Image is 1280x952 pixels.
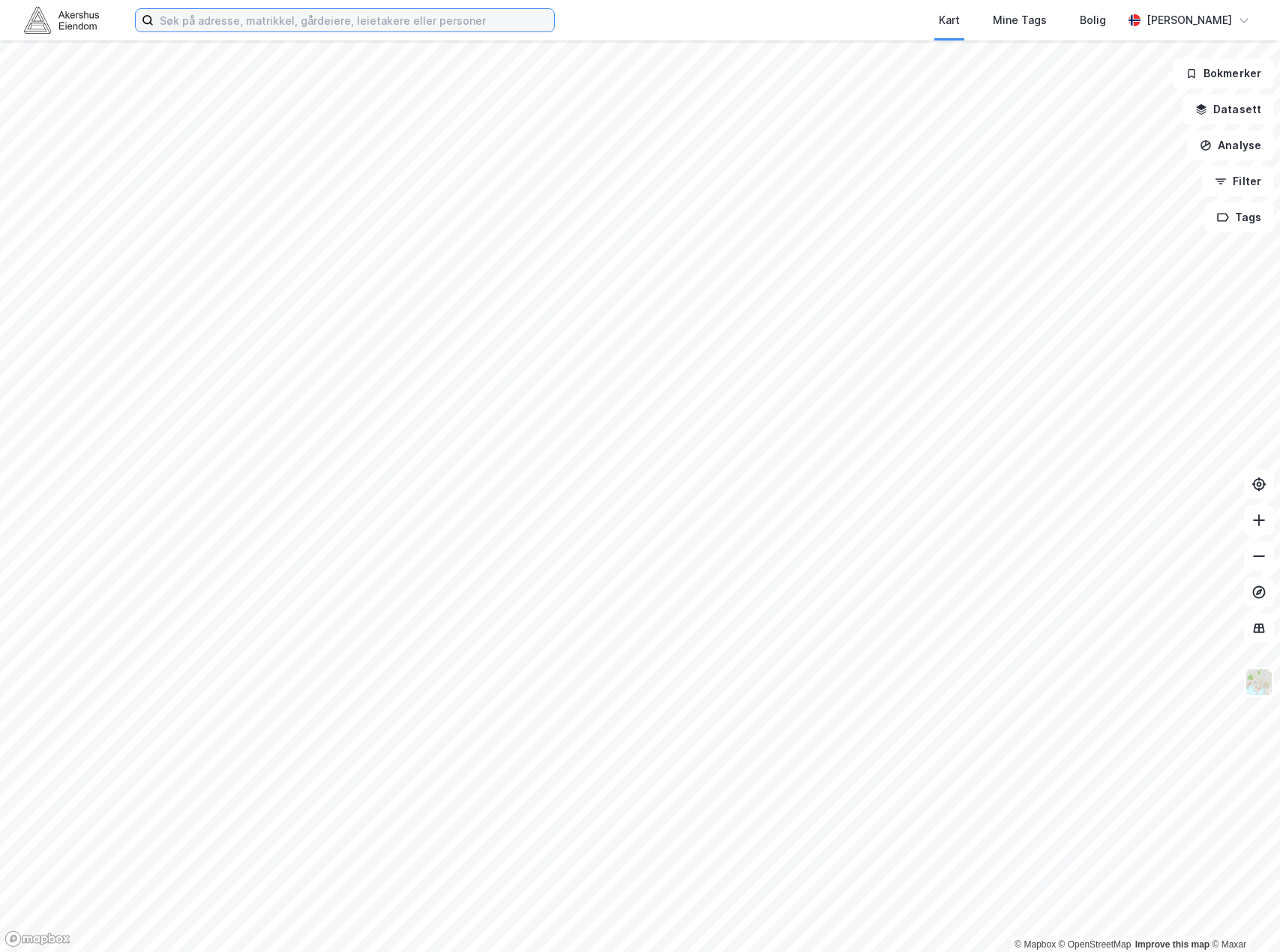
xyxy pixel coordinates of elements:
button: Analyse [1187,130,1274,160]
button: Datasett [1183,94,1274,124]
button: Filter [1202,166,1274,196]
img: akershus-eiendom-logo.9091f326c980b4bce74ccdd9f866810c.svg [24,7,99,33]
button: Bokmerker [1173,58,1274,88]
a: OpenStreetMap [1059,939,1132,950]
div: Bolig [1080,11,1106,29]
div: Kontrollprogram for chat [1205,880,1280,952]
a: Mapbox homepage [4,930,70,948]
img: Z [1245,668,1273,696]
iframe: Chat Widget [1205,880,1280,952]
input: Søk på adresse, matrikkel, gårdeiere, leietakere eller personer [154,9,554,31]
div: Kart [939,11,960,29]
div: Mine Tags [993,11,1047,29]
button: Tags [1204,202,1274,232]
a: Mapbox [1015,939,1056,950]
a: Improve this map [1135,939,1210,950]
div: [PERSON_NAME] [1147,11,1232,29]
